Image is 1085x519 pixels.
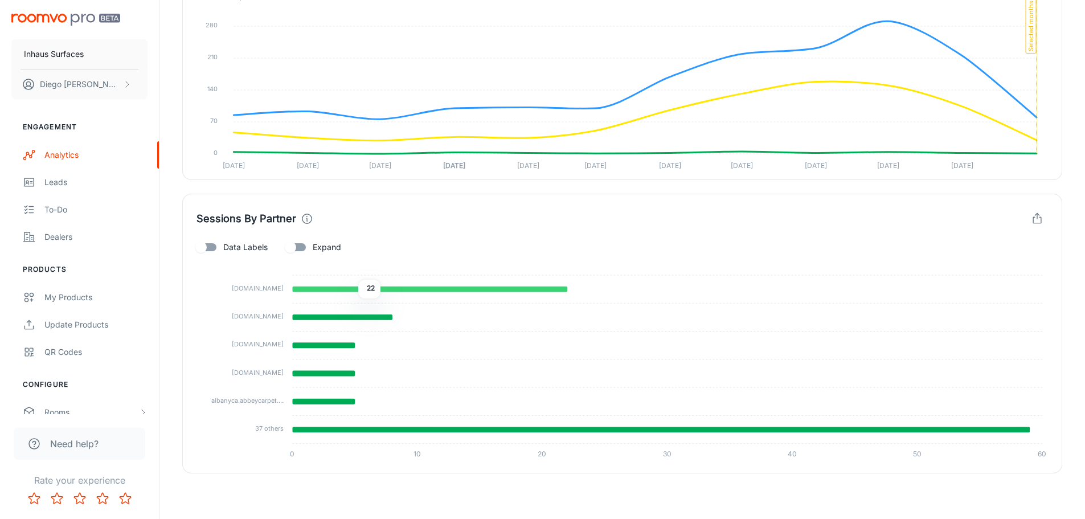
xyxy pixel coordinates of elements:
button: Rate 2 star [46,487,68,510]
tspan: [DOMAIN_NAME] [232,312,284,320]
tspan: [DATE] [517,161,539,170]
button: Rate 5 star [114,487,137,510]
button: Rate 3 star [68,487,91,510]
tspan: [DATE] [951,161,973,170]
tspan: [DATE] [223,161,245,170]
tspan: [DATE] [584,161,607,170]
tspan: 50 [913,449,922,458]
div: QR Codes [44,346,148,358]
tspan: [DATE] [369,161,391,170]
tspan: 30 [663,449,672,458]
tspan: [DATE] [805,161,827,170]
tspan: [DOMAIN_NAME] [232,284,284,292]
span: Data Labels [223,241,268,254]
p: Rate your experience [9,473,150,487]
tspan: 70 [210,117,218,125]
tspan: 210 [207,53,218,61]
tspan: [DATE] [731,161,753,170]
tspan: 0 [290,449,294,458]
tspan: [DATE] [297,161,319,170]
div: Leads [44,176,148,189]
div: Analytics [44,149,148,161]
span: Need help? [50,437,99,451]
tspan: [DATE] [877,161,899,170]
h4: Sessions By Partner [196,211,296,227]
tspan: [DOMAIN_NAME] [232,340,284,348]
div: Update Products [44,318,148,331]
span: Expand [313,241,341,254]
tspan: 20 [538,449,546,458]
div: Rooms [44,406,138,419]
p: Inhaus Surfaces [24,48,84,60]
tspan: [DATE] [443,161,465,170]
tspan: 40 [788,449,797,458]
tspan: 60 [1038,449,1047,458]
div: To-do [44,203,148,216]
div: My Products [44,291,148,304]
tspan: [DATE] [659,161,681,170]
tspan: 0 [214,149,218,157]
button: Inhaus Surfaces [11,39,148,69]
tspan: albanyca.abbeycarpet.... [211,397,284,404]
button: Rate 1 star [23,487,46,510]
button: Diego [PERSON_NAME] [11,70,148,99]
tspan: 280 [206,21,218,29]
tspan: [DOMAIN_NAME] [232,369,284,377]
tspan: 37 others [255,424,284,432]
div: Dealers [44,231,148,243]
tspan: 10 [413,449,421,458]
p: Diego [PERSON_NAME] [40,78,120,91]
button: Rate 4 star [91,487,114,510]
img: Roomvo PRO Beta [11,14,120,26]
tspan: 140 [207,85,218,93]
